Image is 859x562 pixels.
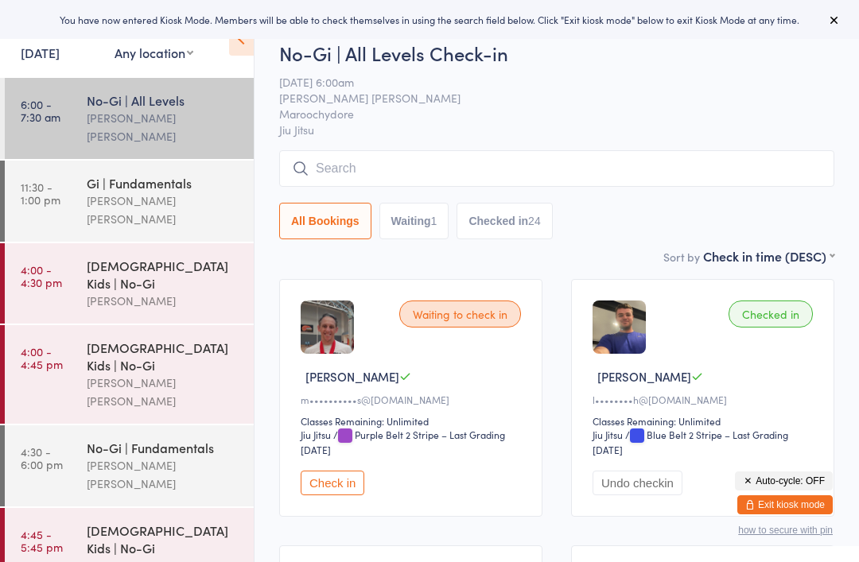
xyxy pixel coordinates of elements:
[301,300,354,354] img: image1694226247.png
[279,40,834,66] h2: No-Gi | All Levels Check-in
[593,471,682,495] button: Undo checkin
[87,339,240,374] div: [DEMOGRAPHIC_DATA] Kids | No-Gi
[279,203,371,239] button: All Bookings
[301,428,505,456] span: / Purple Belt 2 Stripe – Last Grading [DATE]
[593,428,623,441] div: Jiu Jitsu
[279,74,810,90] span: [DATE] 6:00am
[87,91,240,109] div: No-Gi | All Levels
[21,98,60,123] time: 6:00 - 7:30 am
[738,525,833,536] button: how to secure with pin
[21,180,60,206] time: 11:30 - 1:00 pm
[593,414,818,428] div: Classes Remaining: Unlimited
[305,368,399,385] span: [PERSON_NAME]
[5,243,254,324] a: 4:00 -4:30 pm[DEMOGRAPHIC_DATA] Kids | No-Gi[PERSON_NAME]
[737,495,833,514] button: Exit kiosk mode
[703,247,834,265] div: Check in time (DESC)
[21,263,62,289] time: 4:00 - 4:30 pm
[301,471,364,495] button: Check in
[5,425,254,506] a: 4:30 -6:00 pmNo-Gi | Fundamentals[PERSON_NAME] [PERSON_NAME]
[597,368,691,385] span: [PERSON_NAME]
[21,345,63,370] time: 4:00 - 4:45 pm
[593,428,788,456] span: / Blue Belt 2 Stripe – Last Grading [DATE]
[87,174,240,192] div: Gi | Fundamentals
[457,203,552,239] button: Checked in24
[115,44,193,61] div: Any location
[87,192,240,228] div: [PERSON_NAME] [PERSON_NAME]
[21,528,63,553] time: 4:45 - 5:45 pm
[431,215,437,227] div: 1
[5,325,254,424] a: 4:00 -4:45 pm[DEMOGRAPHIC_DATA] Kids | No-Gi[PERSON_NAME] [PERSON_NAME]
[735,471,833,490] button: Auto-cycle: OFF
[301,414,526,428] div: Classes Remaining: Unlimited
[5,78,254,159] a: 6:00 -7:30 amNo-Gi | All Levels[PERSON_NAME] [PERSON_NAME]
[399,300,521,328] div: Waiting to check in
[87,292,240,310] div: [PERSON_NAME]
[379,203,449,239] button: Waiting1
[528,215,541,227] div: 24
[593,393,818,406] div: l••••••••h@[DOMAIN_NAME]
[87,521,240,556] div: [DEMOGRAPHIC_DATA] Kids | No-Gi
[279,106,810,122] span: Maroochydore
[87,374,240,410] div: [PERSON_NAME] [PERSON_NAME]
[87,439,240,456] div: No-Gi | Fundamentals
[5,161,254,242] a: 11:30 -1:00 pmGi | Fundamentals[PERSON_NAME] [PERSON_NAME]
[21,44,60,61] a: [DATE]
[301,393,526,406] div: m••••••••••s@[DOMAIN_NAME]
[25,13,834,26] div: You have now entered Kiosk Mode. Members will be able to check themselves in using the search fie...
[729,300,813,328] div: Checked in
[663,249,700,265] label: Sort by
[301,428,331,441] div: Jiu Jitsu
[21,445,63,471] time: 4:30 - 6:00 pm
[87,257,240,292] div: [DEMOGRAPHIC_DATA] Kids | No-Gi
[87,109,240,145] div: [PERSON_NAME] [PERSON_NAME]
[593,300,646,354] img: image1694223520.png
[279,150,834,187] input: Search
[279,90,810,106] span: [PERSON_NAME] [PERSON_NAME]
[279,122,834,138] span: Jiu Jitsu
[87,456,240,493] div: [PERSON_NAME] [PERSON_NAME]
